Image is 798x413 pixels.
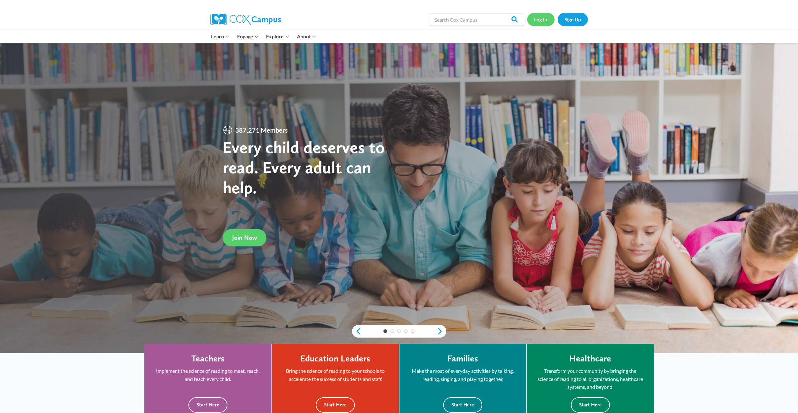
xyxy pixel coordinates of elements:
[207,30,233,43] button: Child menu of Learn
[430,13,524,26] input: Search Cox Campus
[404,329,408,333] a: 4
[232,234,257,241] span: Join Now
[233,30,262,43] button: Child menu of Engage
[233,125,290,135] span: 387,271 Members
[443,397,482,413] button: Start Here
[409,367,517,383] p: Make the most of everyday activities by talking, reading, singing, and playing together.
[191,353,225,364] h4: Teachers
[569,353,611,364] h4: Healthcare
[300,353,370,364] h4: Education Leaders
[223,137,385,197] strong: Every child deserves to read. Every adult can help.
[262,30,293,43] button: Child menu of Explore
[437,328,446,335] a: next
[316,397,355,413] button: Start Here
[536,367,645,391] p: Transform your community by bringing the science of reading to all organizations, healthcare syst...
[154,367,262,383] p: Implement the science of reading to meet, reach, and teach every child.
[558,13,588,26] a: Sign Up
[383,329,387,333] a: 1
[527,13,555,26] a: Log In
[223,229,266,246] a: Join Now
[207,30,320,43] nav: Primary Navigation
[210,14,281,25] img: Cox Campus
[527,13,588,26] nav: Secondary Navigation
[411,329,415,333] a: 5
[282,367,389,383] p: Bring the science of reading to your schools to accelerate the success of students and staff.
[188,397,227,413] button: Start Here
[397,329,401,333] a: 3
[352,325,446,338] div: content slider buttons
[447,353,478,364] h4: Families
[293,30,320,43] button: Child menu of About
[571,397,610,413] button: Start Here
[390,329,394,333] a: 2
[352,328,361,335] a: previous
